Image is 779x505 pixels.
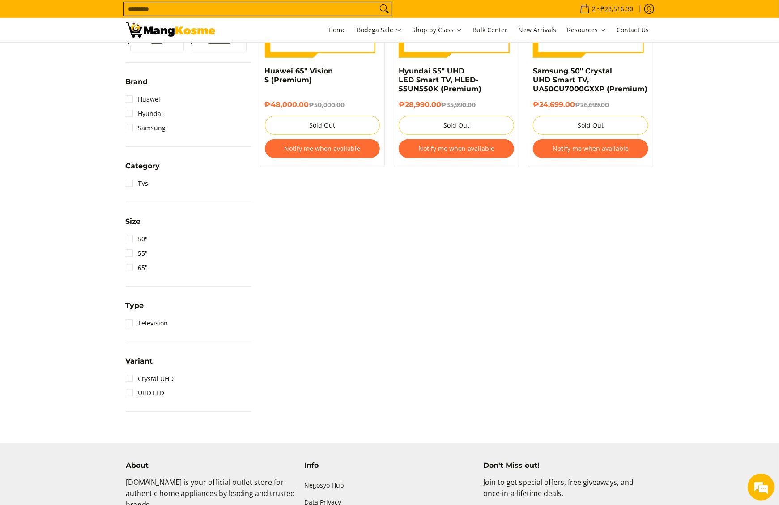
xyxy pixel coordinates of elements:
[600,6,635,12] span: ₱28,516.30
[126,218,141,225] span: Size
[126,218,141,232] summary: Open
[441,101,476,108] del: ₱35,990.00
[399,116,514,135] button: Sold Out
[309,101,345,108] del: ₱50,000.00
[126,22,215,38] img: TVs - Premium Television Brands l Mang Kosme
[265,116,380,135] button: Sold Out
[377,2,392,16] button: Search
[533,67,647,93] a: Samsung 50" Crystal UHD Smart TV, UA50CU7000GXXP (Premium)
[357,25,402,36] span: Bodega Sale
[399,100,514,109] h6: ₱28,990.00
[126,163,160,176] summary: Open
[329,26,346,34] span: Home
[126,302,144,309] span: Type
[563,18,611,42] a: Resources
[126,302,144,316] summary: Open
[399,139,514,158] button: Notify me when available
[126,358,153,365] span: Variant
[473,26,508,34] span: Bulk Center
[147,4,168,26] div: Minimize live chat window
[413,25,462,36] span: Shop by Class
[577,4,636,14] span: •
[533,100,648,109] h6: ₱24,699.00
[305,461,475,470] h4: Info
[126,92,161,107] a: Huawei
[126,461,296,470] h4: About
[126,78,148,92] summary: Open
[324,18,351,42] a: Home
[126,163,160,170] span: Category
[52,113,123,203] span: We're online!
[126,386,165,400] a: UHD LED
[126,316,168,330] a: Television
[591,6,597,12] span: 2
[126,121,166,135] a: Samsung
[47,50,150,62] div: Chat with us now
[519,26,557,34] span: New Arrivals
[265,67,333,84] a: Huawei 65" Vision S (Premium)
[617,26,649,34] span: Contact Us
[126,372,174,386] a: Crystal UHD
[126,358,153,372] summary: Open
[126,261,148,275] a: 65"
[4,244,170,276] textarea: Type your message and hit 'Enter'
[224,18,654,42] nav: Main Menu
[533,139,648,158] button: Notify me when available
[399,67,481,93] a: Hyundai 55" UHD LED Smart TV, HLED-55UN550K (Premium)
[613,18,654,42] a: Contact Us
[265,139,380,158] button: Notify me when available
[126,176,149,191] a: TVs
[353,18,406,42] a: Bodega Sale
[533,116,648,135] button: Sold Out
[575,101,609,108] del: ₱26,699.00
[305,477,475,494] a: Negosyo Hub
[408,18,467,42] a: Shop by Class
[265,100,380,109] h6: ₱48,000.00
[483,461,653,470] h4: Don't Miss out!
[468,18,512,42] a: Bulk Center
[126,78,148,86] span: Brand
[514,18,561,42] a: New Arrivals
[126,246,148,261] a: 55"
[126,107,163,121] a: Hyundai
[126,232,148,246] a: 50"
[567,25,606,36] span: Resources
